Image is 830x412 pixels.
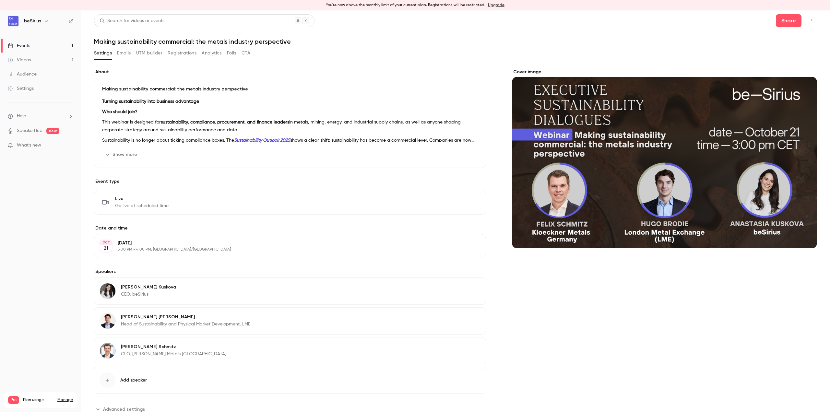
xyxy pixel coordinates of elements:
[8,113,73,120] li: help-dropdown-opener
[94,277,486,305] div: Anastasia Kuskova[PERSON_NAME] KuskovaCEO, beSirius
[118,247,452,252] p: 3:00 PM - 4:00 PM, [GEOGRAPHIC_DATA]/[GEOGRAPHIC_DATA]
[100,240,112,245] div: OCT
[8,71,37,77] div: Audience
[102,99,199,104] strong: Turning sustainability into business advantage
[94,38,817,45] h1: Making sustainability commercial: the metals industry perspective
[8,396,19,404] span: Pro
[115,203,169,209] span: Go live at scheduled time
[46,128,59,134] span: new
[94,268,486,275] label: Speakers
[115,195,169,202] span: Live
[202,48,222,58] button: Analytics
[102,149,141,160] button: Show more
[102,86,478,92] p: Making sustainability commercial: the metals industry perspective
[234,138,290,143] a: Sustainability Outlook 2025
[24,18,41,24] h6: beSirius
[57,397,73,403] a: Manage
[161,120,289,124] strong: sustainability, compliance, procurement, and finance leaders
[23,397,53,403] span: Plan usage
[8,16,18,26] img: beSirius
[8,85,34,92] div: Settings
[17,127,42,134] a: SpeakerHub
[102,118,478,134] p: This webinar is designed for in metals, mining, energy, and industrial supply chains, as well as ...
[100,18,164,24] div: Search for videos or events
[227,48,236,58] button: Polls
[121,321,250,327] p: Head of Sustainability and Physical Market Development, LME
[8,57,31,63] div: Videos
[104,245,108,252] p: 21
[512,69,817,248] section: Cover image
[94,337,486,364] div: Felix Schmitz[PERSON_NAME] SchmitzCEO, [PERSON_NAME] Metals [GEOGRAPHIC_DATA]
[121,284,176,290] p: [PERSON_NAME] Kuskova
[117,48,131,58] button: Emails
[8,42,30,49] div: Events
[118,240,452,246] p: [DATE]
[120,377,147,383] span: Add speaker
[488,3,504,8] a: Upgrade
[94,69,486,75] label: About
[100,283,115,299] img: Anastasia Kuskova
[102,110,137,114] strong: Who should join?
[94,178,486,185] p: Event type
[102,136,478,144] p: Sustainability is no longer about ticking compliance boxes. The shows a clear shift: sustainabili...
[121,344,226,350] p: [PERSON_NAME] Schmitz
[17,113,26,120] span: Help
[121,291,176,298] p: CEO, beSirius
[121,314,250,320] p: [PERSON_NAME] [PERSON_NAME]
[94,307,486,335] div: Hugo Brodie[PERSON_NAME] [PERSON_NAME]Head of Sustainability and Physical Market Development, LME
[94,367,486,394] button: Add speaker
[242,48,250,58] button: CTA
[94,48,112,58] button: Settings
[512,69,817,75] label: Cover image
[776,14,801,27] button: Share
[136,48,162,58] button: UTM builder
[168,48,196,58] button: Registrations
[121,351,226,357] p: CEO, [PERSON_NAME] Metals [GEOGRAPHIC_DATA]
[100,343,115,359] img: Felix Schmitz
[17,142,41,149] span: What's new
[94,225,486,231] label: Date and time
[100,313,115,329] img: Hugo Brodie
